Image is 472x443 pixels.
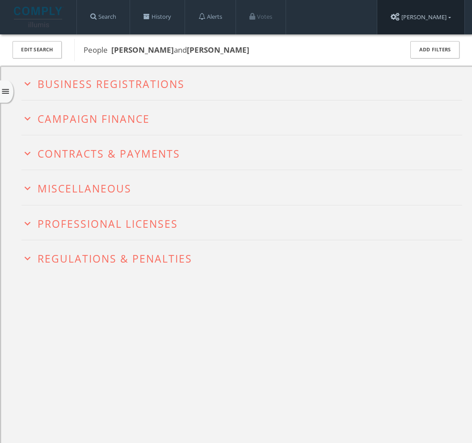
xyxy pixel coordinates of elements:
span: and [111,45,187,55]
b: [PERSON_NAME] [187,45,249,55]
button: expand_moreContracts & Payments [21,146,462,159]
i: expand_more [21,252,34,264]
button: expand_moreCampaign Finance [21,111,462,125]
span: Contracts & Payments [38,146,180,161]
span: People [84,45,249,55]
span: Business Registrations [38,77,185,91]
i: expand_more [21,78,34,90]
span: Miscellaneous [38,181,131,196]
button: Add Filters [410,41,459,59]
i: expand_more [21,113,34,125]
button: expand_moreMiscellaneous [21,180,462,194]
i: menu [1,87,10,96]
span: Professional Licenses [38,217,178,231]
span: Campaign Finance [38,112,150,126]
i: expand_more [21,182,34,194]
i: expand_more [21,217,34,230]
span: Regulations & Penalties [38,251,192,266]
img: illumis [14,7,64,27]
button: expand_moreProfessional Licenses [21,216,462,230]
b: [PERSON_NAME] [111,45,174,55]
button: expand_moreBusiness Registrations [21,76,462,90]
button: expand_moreRegulations & Penalties [21,251,462,264]
i: expand_more [21,147,34,159]
button: Edit Search [13,41,62,59]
